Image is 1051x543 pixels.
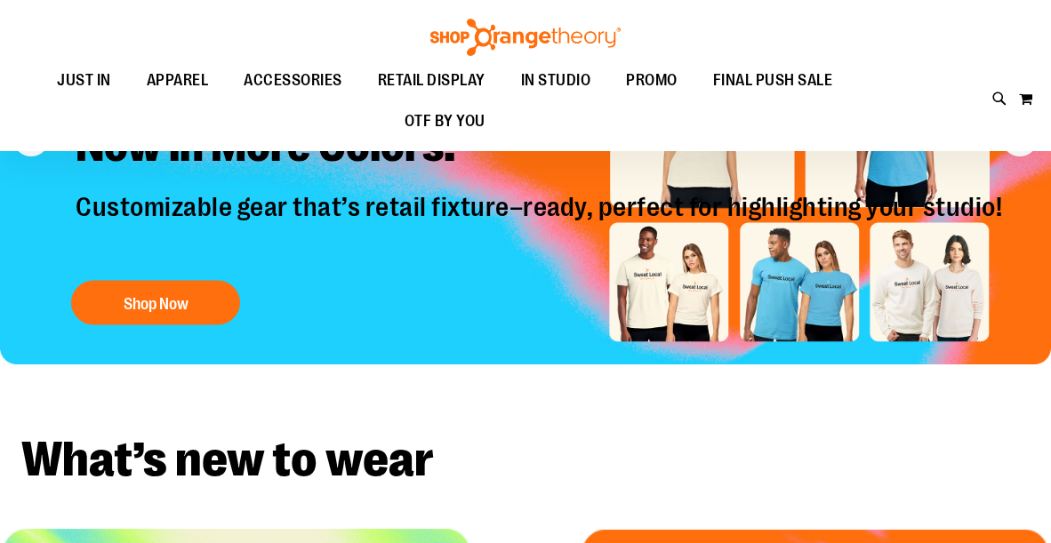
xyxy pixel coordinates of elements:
a: RETAIL DISPLAY [360,60,503,101]
a: JUST IN [39,60,129,101]
span: FINAL PUSH SALE [713,60,833,100]
a: Introducing 5 New City Styles -Now in More Colors! Customizable gear that’s retail fixture–ready,... [62,53,1020,334]
a: ACCESSORIES [226,60,360,101]
a: FINAL PUSH SALE [695,60,851,101]
a: OTF BY YOU [387,101,503,142]
button: Shop Now [71,281,240,325]
a: APPAREL [129,60,227,101]
a: PROMO [608,60,695,101]
span: JUST IN [57,60,111,100]
p: Customizable gear that’s retail fixture–ready, perfect for highlighting your studio! [62,191,1020,263]
span: APPAREL [147,60,209,100]
span: OTF BY YOU [405,101,485,141]
h2: What’s new to wear [21,435,1030,484]
span: RETAIL DISPLAY [378,60,485,100]
img: Shop Orangetheory [428,19,623,56]
span: IN STUDIO [521,60,591,100]
a: IN STUDIO [503,60,609,101]
span: ACCESSORIES [244,60,342,100]
span: PROMO [626,60,678,100]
